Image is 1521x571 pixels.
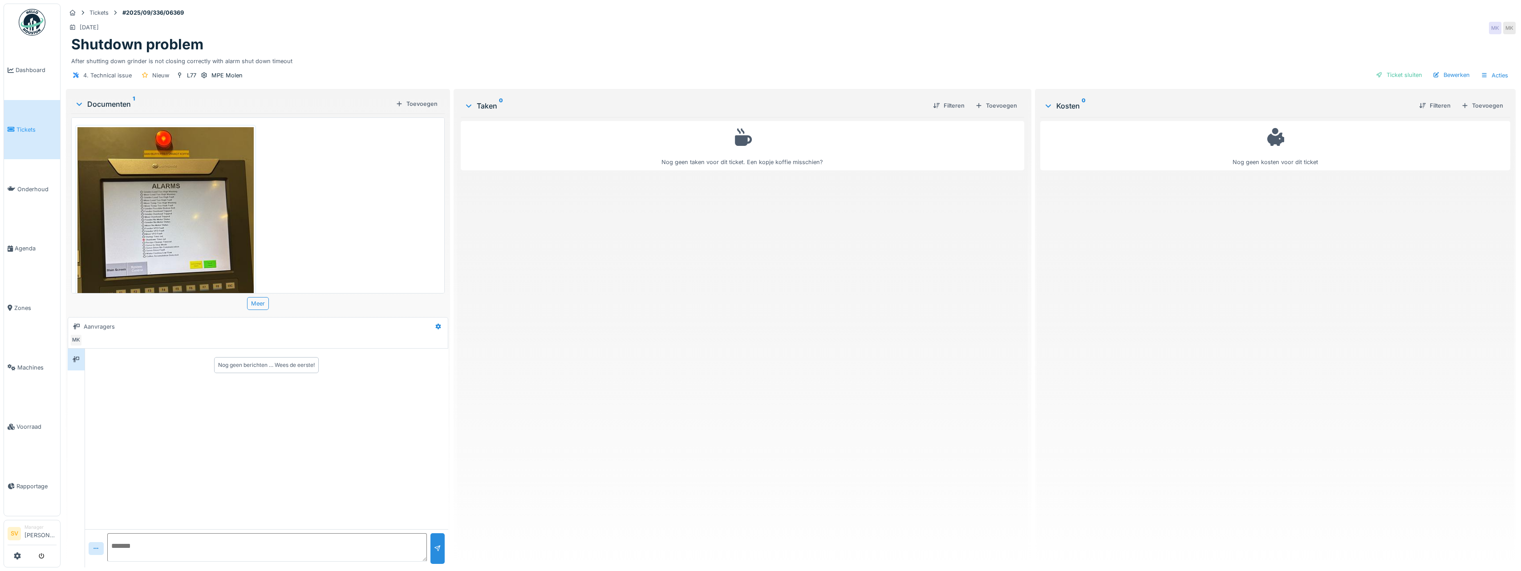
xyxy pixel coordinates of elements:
sup: 0 [1082,101,1086,111]
div: L77 [187,71,196,80]
div: Filteren [929,100,968,112]
div: After shutting down grinder is not closing correctly with alarm shut down timeout [71,53,1510,65]
div: Nog geen berichten … Wees de eerste! [218,361,315,369]
span: Zones [14,304,57,312]
div: Bewerken [1429,69,1473,81]
div: Ticket sluiten [1372,69,1426,81]
div: MK [1489,22,1501,34]
a: Voorraad [4,397,60,457]
span: Dashboard [16,66,57,74]
sup: 1 [133,99,135,109]
strong: #2025/09/336/06369 [119,8,187,17]
img: ssnchlhscaxc1z7labv0544dqast [77,127,254,362]
span: Onderhoud [17,185,57,193]
a: SV Manager[PERSON_NAME] [8,524,57,545]
div: Taken [464,101,926,111]
div: MPE Molen [211,71,243,80]
div: Nieuw [152,71,169,80]
img: Badge_color-CXgf-gQk.svg [19,9,45,36]
a: Machines [4,338,60,397]
div: Aanvragers [84,322,115,331]
div: [DATE] [80,23,99,32]
div: Documenten [75,99,392,109]
div: Nog geen kosten voor dit ticket [1046,125,1505,166]
div: MK [70,334,82,346]
div: Kosten [1044,101,1412,111]
div: Filteren [1416,100,1454,112]
div: Manager [24,524,57,531]
span: Machines [17,363,57,372]
a: Agenda [4,219,60,278]
div: Nog geen taken voor dit ticket. Een kopje koffie misschien? [466,125,1018,166]
div: Meer [247,297,269,310]
span: Agenda [15,244,57,253]
div: Toevoegen [972,100,1021,112]
span: Tickets [16,125,57,134]
span: Voorraad [16,422,57,431]
div: Acties [1477,69,1512,82]
sup: 0 [499,101,503,111]
div: Toevoegen [392,98,441,110]
a: Dashboard [4,40,60,100]
li: [PERSON_NAME] [24,524,57,543]
div: 4. Technical issue [83,71,132,80]
div: Tickets [89,8,109,17]
li: SV [8,527,21,540]
h1: Shutdown problem [71,36,203,53]
span: Rapportage [16,482,57,491]
a: Onderhoud [4,159,60,219]
div: MK [1503,22,1516,34]
a: Tickets [4,100,60,160]
div: Toevoegen [1458,100,1507,112]
a: Zones [4,278,60,338]
a: Rapportage [4,457,60,516]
